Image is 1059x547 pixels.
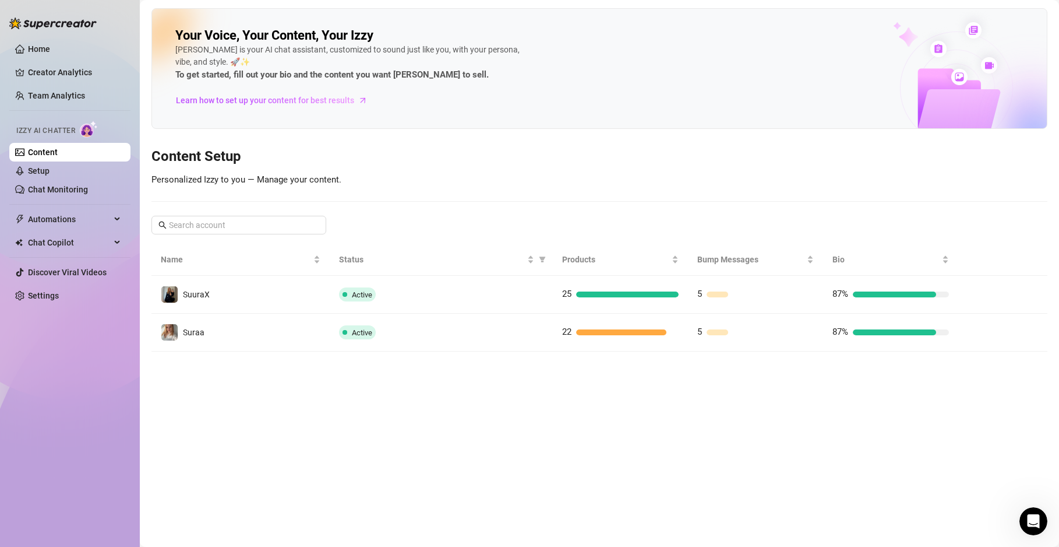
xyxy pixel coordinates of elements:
span: Automations [28,210,111,229]
span: SuuraX [183,290,210,299]
h3: Content Setup [151,148,1047,166]
span: 22 [562,327,571,337]
img: AI Chatter [80,121,98,138]
span: Chat Copilot [28,233,111,252]
span: Active [352,290,372,299]
a: Content [28,148,58,157]
img: Suraa [161,324,178,341]
h2: Your Voice, Your Content, Your Izzy [175,27,373,44]
a: Team Analytics [28,91,85,100]
span: Suraa [183,328,204,337]
th: Bio [823,244,958,276]
a: Creator Analytics [28,63,121,82]
span: Learn how to set up your content for best results [176,94,354,107]
span: Izzy AI Chatter [16,125,75,136]
th: Status [330,244,553,276]
span: filter [536,251,548,268]
a: Settings [28,291,59,300]
span: Bio [832,253,940,266]
a: Chat Monitoring [28,185,88,194]
span: search [158,221,167,229]
a: Home [28,44,50,54]
strong: To get started, fill out your bio and the content you want [PERSON_NAME] to sell. [175,69,489,80]
span: 87% [832,327,848,337]
a: Learn how to set up your content for best results [175,91,376,110]
img: Chat Copilot [15,239,23,247]
span: Personalized Izzy to you — Manage your content. [151,174,341,185]
img: SuuraX [161,286,178,303]
a: Discover Viral Videos [28,268,107,277]
th: Name [151,244,330,276]
span: Active [352,328,372,337]
iframe: Intercom live chat [1019,507,1047,535]
span: 5 [697,289,702,299]
span: arrow-right [357,94,369,106]
span: Bump Messages [697,253,804,266]
span: 5 [697,327,702,337]
span: Name [161,253,311,266]
span: Status [339,253,525,266]
th: Bump Messages [688,244,823,276]
a: Setup [28,166,50,176]
input: Search account [169,219,310,232]
img: ai-chatter-content-library-cLFOSyPT.png [866,9,1047,128]
span: 25 [562,289,571,299]
img: logo-BBDzfeDw.svg [9,17,97,29]
div: [PERSON_NAME] is your AI chat assistant, customized to sound just like you, with your persona, vi... [175,44,525,82]
span: Products [562,253,669,266]
th: Products [553,244,688,276]
span: 87% [832,289,848,299]
span: filter [539,256,546,263]
span: thunderbolt [15,215,24,224]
